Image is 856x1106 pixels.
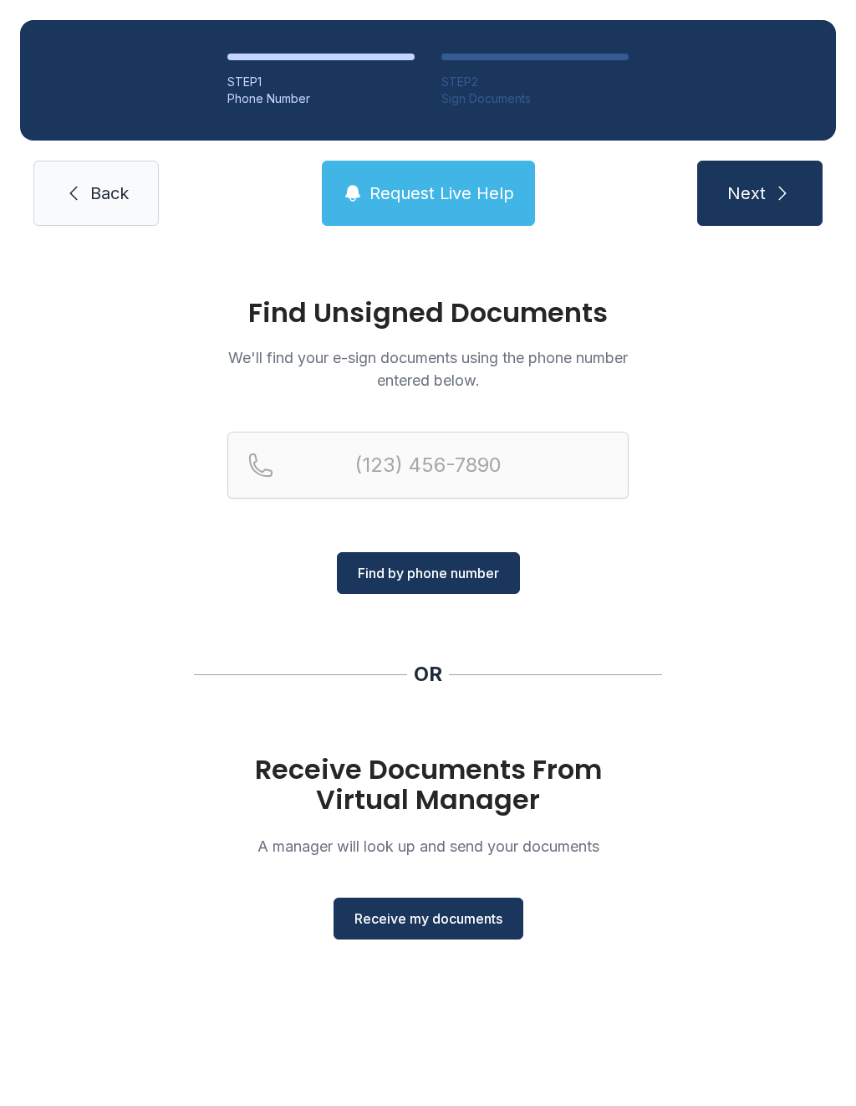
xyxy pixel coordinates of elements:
span: Find by phone number [358,563,499,583]
span: Receive my documents [354,909,502,929]
h1: Receive Documents From Virtual Manager [227,755,629,815]
p: A manager will look up and send your documents [227,835,629,858]
h1: Find Unsigned Documents [227,300,629,326]
span: Back [90,182,129,205]
span: Request Live Help [369,182,514,205]
p: We'll find your e-sign documents using the phone number entered below. [227,346,629,392]
div: STEP 2 [441,74,629,90]
span: Next [727,182,766,205]
div: Sign Documents [441,90,629,107]
input: Reservation phone number [227,432,629,499]
div: OR [414,661,442,688]
div: Phone Number [227,90,415,107]
div: STEP 1 [227,74,415,90]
